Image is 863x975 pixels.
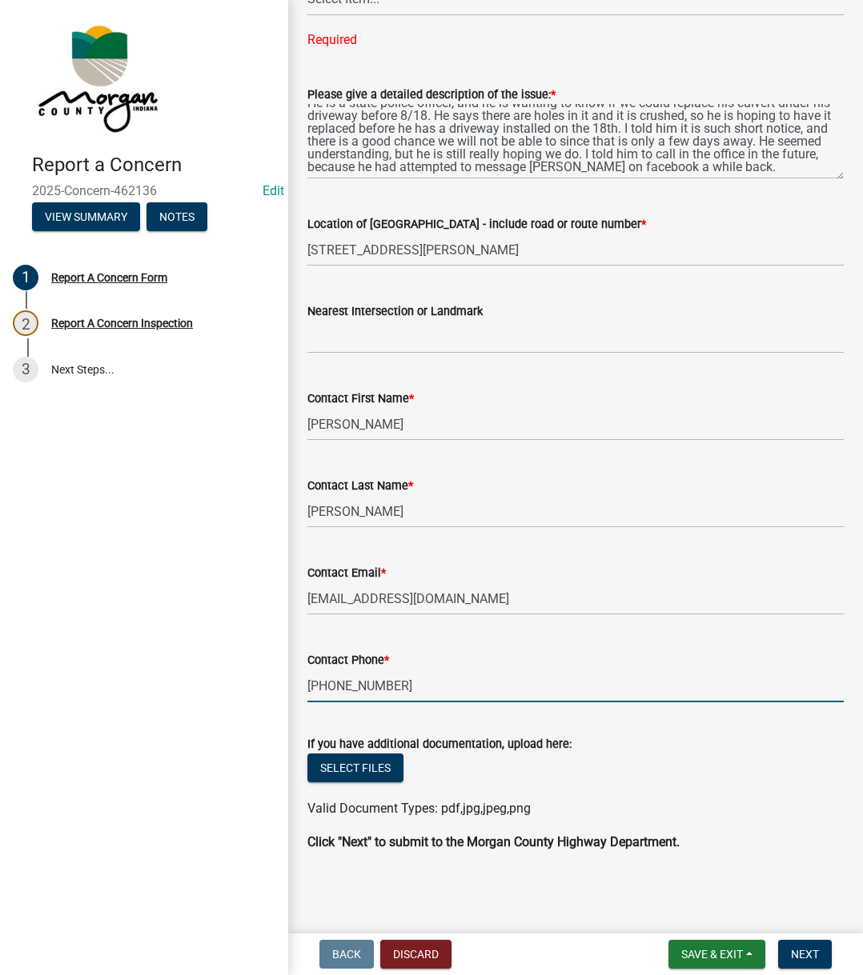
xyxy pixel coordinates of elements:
div: 1 [13,265,38,290]
span: Next [791,948,819,961]
div: Report A Concern Form [51,272,167,283]
img: Morgan County, Indiana [32,17,161,137]
label: If you have additional documentation, upload here: [307,739,572,750]
label: Nearest Intersection or Landmark [307,306,483,318]
wm-modal-confirm: Summary [32,211,140,224]
div: 3 [13,357,38,382]
label: Contact Phone [307,655,389,666]
span: 2025-Concern-462136 [32,183,256,198]
strong: Click "Next" to submit to the Morgan County Highway Department. [307,834,680,849]
span: Save & Exit [681,948,743,961]
span: Back [332,948,361,961]
label: Contact First Name [307,394,414,405]
wm-modal-confirm: Edit Application Number [263,183,284,198]
a: Edit [263,183,284,198]
button: Notes [147,202,207,231]
span: Valid Document Types: pdf,jpg,jpeg,png [307,801,531,816]
label: Contact Email [307,568,386,579]
button: View Summary [32,202,140,231]
button: Discard [380,940,452,969]
label: Contact Last Name [307,481,413,492]
button: Next [778,940,832,969]
wm-modal-confirm: Notes [147,211,207,224]
button: Back [319,940,374,969]
button: Select files [307,753,403,782]
div: Report A Concern Inspection [51,318,193,329]
div: Required [307,30,844,50]
label: Please give a detailed description of the issue: [307,90,556,101]
label: Location of [GEOGRAPHIC_DATA] - include road or route number [307,219,646,230]
div: 2 [13,310,38,336]
button: Save & Exit [668,940,765,969]
h4: Report a Concern [32,154,275,177]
